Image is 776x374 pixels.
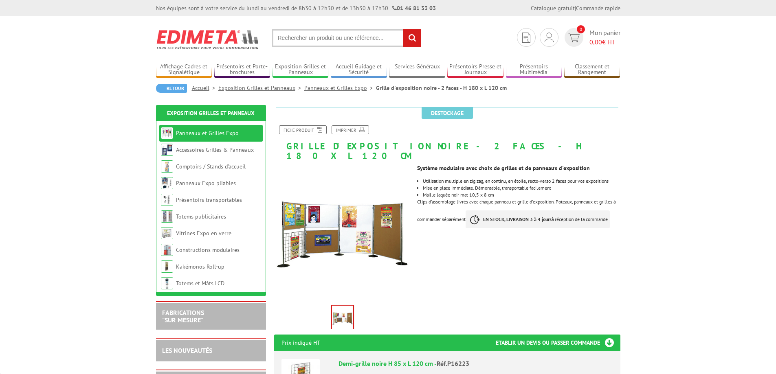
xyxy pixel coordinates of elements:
a: Accueil [192,84,218,92]
span: Destockage [422,107,473,119]
a: Constructions modulaires [176,246,240,254]
a: Panneaux Expo pliables [176,179,236,187]
a: Comptoirs / Stands d'accueil [176,163,246,170]
div: Demi-grille noire H 85 x L 120 cm - [339,359,613,368]
img: Accessoires Grilles & Panneaux [161,144,173,156]
img: p16222_panneaux_et_grilles.jpg [274,165,411,302]
div: Clips d'assemblage livrés avec chaque panneau et grille d'exposition. Poteaux, panneaux et grille... [417,161,626,236]
a: LES NOUVEAUTÉS [162,346,212,354]
img: Edimeta [156,24,260,55]
span: Mon panier [589,28,620,47]
h3: Etablir un devis ou passer commande [496,335,620,351]
li: Maille laquée noir mat 10,5 x 8 cm [423,192,620,197]
a: Kakémonos Roll-up [176,263,224,270]
a: Présentoirs transportables [176,196,242,203]
li: Utilisation multiple en zig zag, en continu, en étoile, recto-verso 2 faces pour vos expositions [423,179,620,184]
a: Classement et Rangement [564,63,620,77]
img: Kakémonos Roll-up [161,260,173,273]
span: € HT [589,37,620,47]
strong: EN STOCK, LIVRAISON 3 à 4 jours [483,216,552,222]
div: | [531,4,620,12]
a: Panneaux et Grilles Expo [176,129,239,137]
p: Prix indiqué HT [281,335,320,351]
span: 0 [577,25,585,33]
a: devis rapide 0 Mon panier 0,00€ HT [563,28,620,47]
input: rechercher [403,29,421,47]
img: Constructions modulaires [161,244,173,256]
strong: Système modulaire avec choix de grilles et de panneaux d'exposition [417,164,590,172]
img: Totems publicitaires [161,210,173,223]
img: Présentoirs transportables [161,194,173,206]
div: Nos équipes sont à votre service du lundi au vendredi de 8h30 à 12h30 et de 13h30 à 17h30 [156,4,436,12]
li: Mise en place immédiate. Démontable, transportable facilement [423,186,620,190]
a: Retour [156,84,187,93]
img: devis rapide [522,33,530,43]
a: Présentoirs Presse et Journaux [447,63,503,77]
a: Accessoires Grilles & Panneaux [176,146,254,153]
span: Réf.P16223 [437,359,469,367]
a: Catalogue gratuit [531,4,575,12]
img: Panneaux Expo pliables [161,177,173,189]
img: devis rapide [568,33,580,42]
a: Panneaux et Grilles Expo [304,84,376,92]
a: Imprimer [332,125,369,134]
a: Exposition Grilles et Panneaux [167,109,255,117]
span: 0,00 [589,38,602,46]
img: Comptoirs / Stands d'accueil [161,160,173,173]
li: Grille d'exposition noire - 2 faces - H 180 x L 120 cm [376,84,507,92]
a: Services Généraux [389,63,445,77]
strong: 01 46 81 33 03 [392,4,436,12]
a: Exposition Grilles et Panneaux [273,63,329,77]
a: Commande rapide [576,4,620,12]
a: Totems publicitaires [176,213,226,220]
input: Rechercher un produit ou une référence... [272,29,421,47]
p: à réception de la commande [466,210,610,228]
a: Vitrines Expo en verre [176,230,231,237]
a: Exposition Grilles et Panneaux [218,84,304,92]
img: Totems et Mâts LCD [161,277,173,289]
img: devis rapide [545,33,554,42]
img: p16222_panneaux_et_grilles.jpg [332,306,353,331]
img: Panneaux et Grilles Expo [161,127,173,139]
a: Fiche produit [279,125,327,134]
a: Affichage Cadres et Signalétique [156,63,212,77]
a: FABRICATIONS"Sur Mesure" [162,308,204,324]
a: Totems et Mâts LCD [176,280,224,287]
a: Accueil Guidage et Sécurité [331,63,387,77]
a: Présentoirs Multimédia [506,63,562,77]
a: Présentoirs et Porte-brochures [214,63,270,77]
img: Vitrines Expo en verre [161,227,173,239]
